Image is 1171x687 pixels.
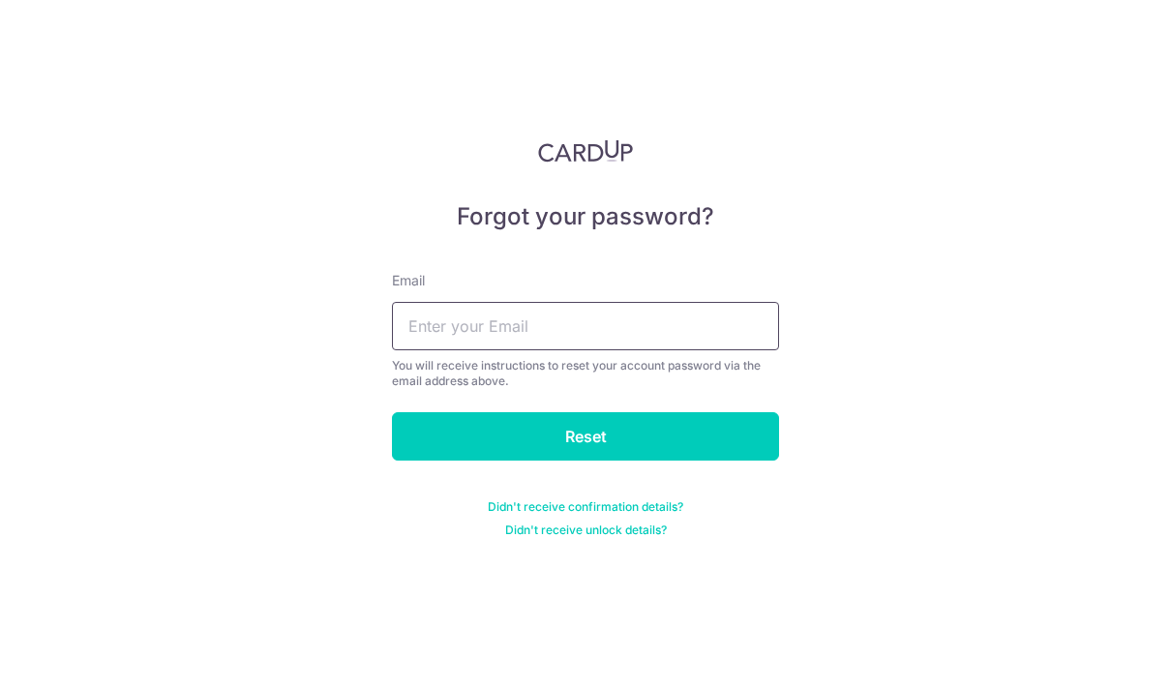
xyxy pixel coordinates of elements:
[392,271,425,290] label: Email
[488,499,683,515] a: Didn't receive confirmation details?
[392,302,779,350] input: Enter your Email
[392,412,779,461] input: Reset
[392,358,779,389] div: You will receive instructions to reset your account password via the email address above.
[392,201,779,232] h5: Forgot your password?
[505,523,667,538] a: Didn't receive unlock details?
[538,139,633,163] img: CardUp Logo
